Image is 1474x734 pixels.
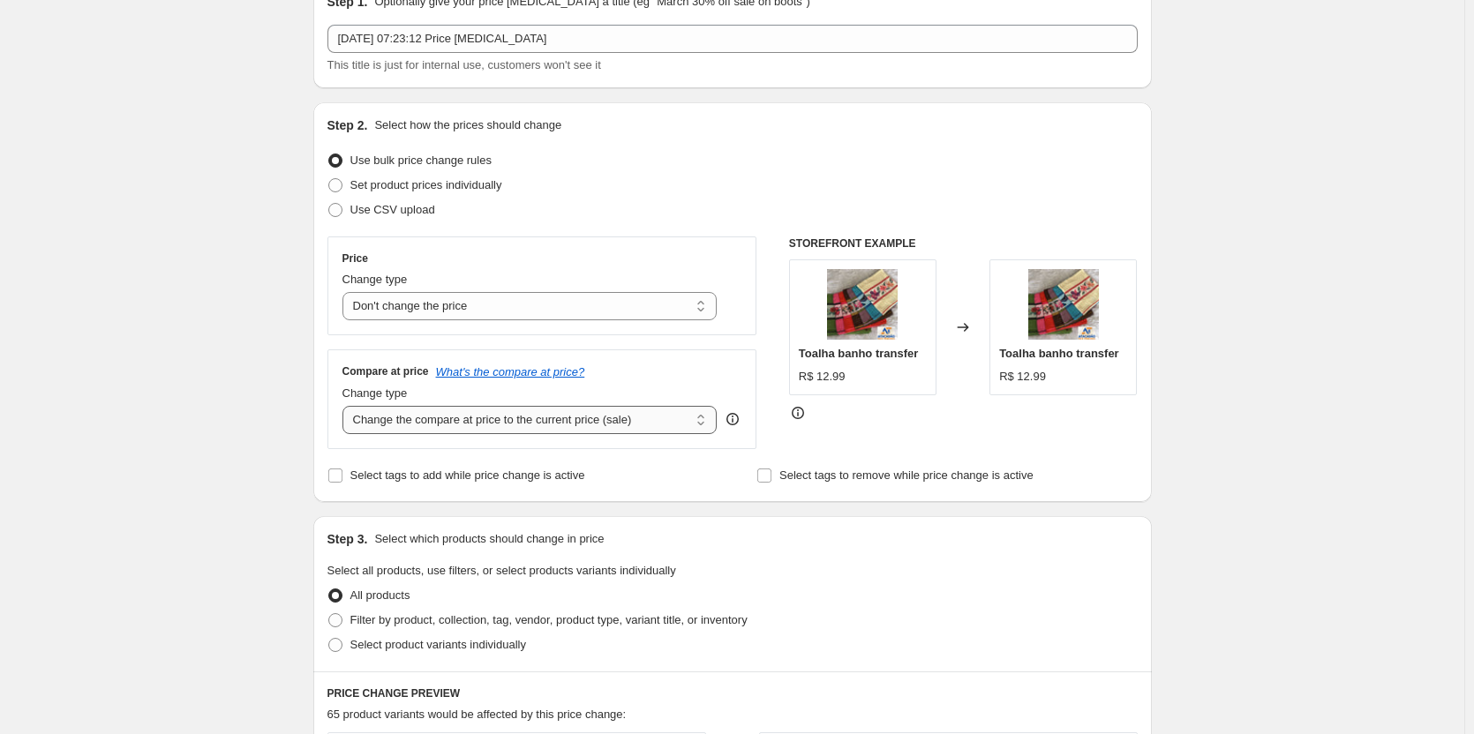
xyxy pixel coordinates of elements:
h2: Step 3. [327,530,368,548]
span: Use CSV upload [350,203,435,216]
div: R$ 12.99 [999,368,1046,386]
div: R$ 12.99 [799,368,846,386]
h2: Step 2. [327,116,368,134]
h6: STOREFRONT EXAMPLE [789,236,1138,251]
p: Select how the prices should change [374,116,561,134]
span: Change type [342,386,408,400]
span: This title is just for internal use, customers won't see it [327,58,601,71]
span: Use bulk price change rules [350,154,492,167]
span: Select tags to remove while price change is active [779,468,1034,482]
span: Toalha banho transfer [799,347,919,360]
p: Select which products should change in price [374,530,604,548]
div: help [724,410,741,428]
span: Select all products, use filters, or select products variants individually [327,564,676,577]
input: 30% off holiday sale [327,25,1138,53]
img: a5e26224-1d35-475b-9dfc-a7f2e3dc0679_80x.jpg [827,269,898,340]
span: Set product prices individually [350,178,502,191]
span: Select product variants individually [350,638,526,651]
span: Select tags to add while price change is active [350,468,585,482]
span: All products [350,588,410,602]
h6: PRICE CHANGE PREVIEW [327,686,1138,700]
h3: Compare at price [342,364,429,378]
h3: Price [342,251,368,266]
button: What's the compare at price? [436,365,585,378]
img: a5e26224-1d35-475b-9dfc-a7f2e3dc0679_80x.jpg [1028,269,1099,340]
span: 65 product variants would be affected by this price change: [327,708,627,721]
span: Filter by product, collection, tag, vendor, product type, variant title, or inventory [350,613,748,626]
span: Toalha banho transfer [999,347,1119,360]
span: Change type [342,273,408,286]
